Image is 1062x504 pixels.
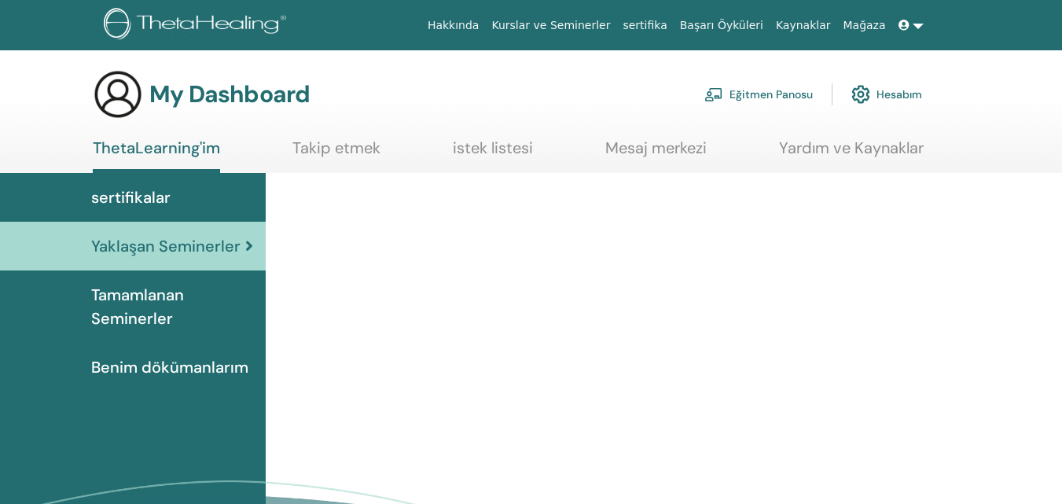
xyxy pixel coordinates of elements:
a: Yardım ve Kaynaklar [779,138,924,169]
a: Takip etmek [292,138,380,169]
img: generic-user-icon.jpg [93,69,143,120]
img: cog.svg [851,81,870,108]
span: Tamamlanan Seminerler [91,283,253,330]
a: Mesaj merkezi [605,138,707,169]
a: Eğitmen Panosu [704,77,813,112]
h3: My Dashboard [149,80,310,109]
a: Kurslar ve Seminerler [485,11,616,40]
span: sertifikalar [91,186,171,209]
span: Yaklaşan Seminerler [91,234,241,258]
a: istek listesi [453,138,533,169]
a: Hesabım [851,77,922,112]
img: chalkboard-teacher.svg [704,87,723,101]
a: Hakkında [421,11,486,40]
a: Kaynaklar [770,11,837,40]
a: Mağaza [836,11,891,40]
a: Başarı Öyküleri [674,11,770,40]
a: sertifika [616,11,673,40]
a: ThetaLearning'im [93,138,220,173]
img: logo.png [104,8,292,43]
span: Benim dökümanlarım [91,355,248,379]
